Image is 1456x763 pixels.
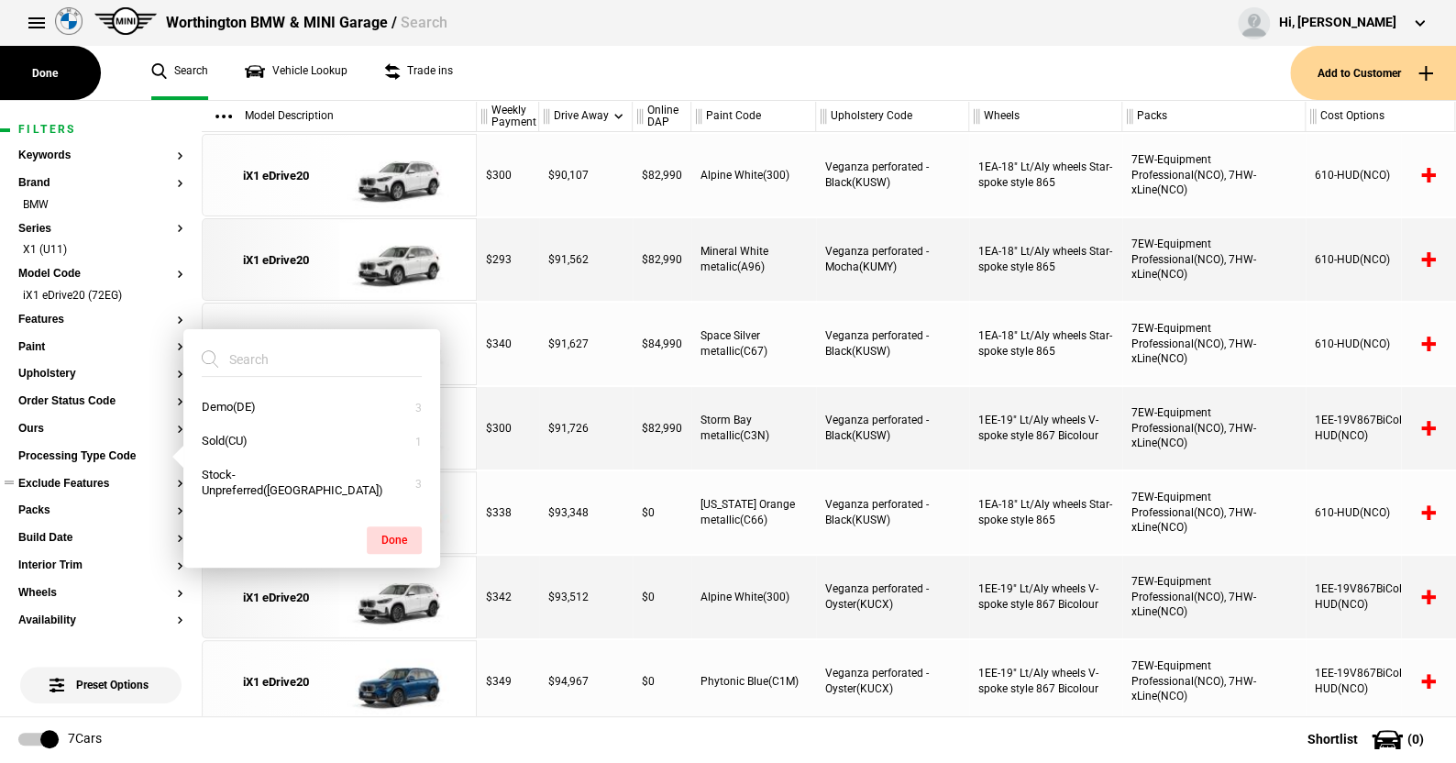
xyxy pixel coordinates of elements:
button: Sold(CU) [183,425,440,459]
div: 1EE-19V867BiCol, 610-HUD(NCO) [1306,387,1455,470]
section: Upholstery [18,368,183,395]
div: Hi, [PERSON_NAME] [1279,14,1396,32]
img: cosySec [339,641,467,724]
div: 1EE-19V867BiCol, 610-HUD(NCO) [1306,556,1455,638]
button: Wheels [18,587,183,600]
div: 1EE-19" Lt/Aly wheels V-spoke style 867 Bicolour [969,640,1122,723]
button: Processing Type Code [18,450,183,463]
li: X1 (U11) [18,242,183,260]
div: $82,990 [633,218,691,301]
div: Veganza perforated - Oyster(KUCX) [816,556,969,638]
section: Paint [18,341,183,369]
div: Weekly Payment [477,101,538,132]
span: Preset Options [53,656,149,691]
div: $349 [477,640,539,723]
div: Online DAP [633,101,690,132]
section: Availability [18,614,183,642]
div: Worthington BMW & MINI Garage / [166,13,447,33]
a: iX1 eDrive20 [212,219,339,302]
a: Trade ins [384,46,453,100]
div: iX1 eDrive20 [243,674,309,691]
div: $93,348 [539,471,633,554]
div: Wheels [969,101,1121,132]
section: Wheels [18,587,183,614]
button: Packs [18,504,183,517]
div: iX1 eDrive20 [243,252,309,269]
div: $0 [633,640,691,723]
div: 7EW-Equipment Professional(NCO), 7HW-xLine(NCO) [1122,387,1306,470]
section: Order Status Code [18,395,183,423]
div: 610-HUD(NCO) [1306,134,1455,216]
a: iX1 eDrive20 [212,557,339,639]
img: cosySec [339,557,467,639]
section: Features [18,314,183,341]
button: Shortlist(0) [1280,716,1456,762]
section: BrandBMW [18,177,183,223]
div: Mineral White metalic(A96) [691,218,816,301]
div: $82,990 [633,387,691,470]
div: 7EW-Equipment Professional(NCO), 7HW-xLine(NCO) [1122,471,1306,554]
section: Keywords [18,149,183,177]
button: Ours [18,423,183,436]
div: $0 [633,471,691,554]
div: 7EW-Equipment Professional(NCO), 7HW-xLine(NCO) [1122,134,1306,216]
div: Upholstery Code [816,101,968,132]
div: Space Silver metallic(C67) [691,303,816,385]
button: Build Date [18,532,183,545]
div: 1EA-18" Lt/Aly wheels Star-spoke style 865 [969,134,1122,216]
button: Order Status Code [18,395,183,408]
a: iX1 eDrive20 [212,641,339,724]
div: Veganza perforated - Oyster(KUCX) [816,640,969,723]
div: Veganza perforated - Black(KUSW) [816,134,969,216]
div: $91,726 [539,387,633,470]
div: $93,512 [539,556,633,638]
div: $340 [477,303,539,385]
div: 610-HUD(NCO) [1306,303,1455,385]
div: $293 [477,218,539,301]
span: ( 0 ) [1407,733,1424,746]
div: 7EW-Equipment Professional(NCO), 7HW-xLine(NCO) [1122,640,1306,723]
div: 1EA-18" Lt/Aly wheels Star-spoke style 865 [969,218,1122,301]
span: Shortlist [1307,733,1358,746]
div: Alpine White(300) [691,556,816,638]
section: Interior Trim [18,559,183,587]
section: Model CodeiX1 eDrive20 (72EG) [18,268,183,314]
button: Stock-Unpreferred([GEOGRAPHIC_DATA]) [183,459,440,508]
div: 610-HUD(NCO) [1306,218,1455,301]
input: Search [202,343,400,376]
a: iX1 eDrive20 [212,304,339,386]
button: Series [18,223,183,236]
div: 1EE-19" Lt/Aly wheels V-spoke style 867 Bicolour [969,387,1122,470]
div: $84,990 [633,303,691,385]
div: Drive Away [539,101,632,132]
div: 610-HUD(NCO) [1306,471,1455,554]
button: Upholstery [18,368,183,381]
div: $0 [633,556,691,638]
div: 1EA-18" Lt/Aly wheels Star-spoke style 865 [969,303,1122,385]
button: Model Code [18,268,183,281]
img: mini.png [94,7,157,35]
div: iX1 eDrive20 [243,590,309,606]
a: iX1 eDrive20 [212,135,339,217]
button: Exclude Features [18,478,183,491]
div: $338 [477,471,539,554]
a: Search [151,46,208,100]
a: Vehicle Lookup [245,46,347,100]
div: Veganza perforated - Black(KUSW) [816,387,969,470]
button: Availability [18,614,183,627]
div: Packs [1122,101,1305,132]
li: iX1 eDrive20 (72EG) [18,288,183,306]
section: SeriesX1 (U11) [18,223,183,269]
button: Done [367,526,422,554]
button: Brand [18,177,183,190]
img: cosySec [339,219,467,302]
img: cosySec [339,304,467,386]
div: 7 Cars [68,730,102,748]
button: Keywords [18,149,183,162]
div: 1EE-19V867BiCol, 610-HUD(NCO) [1306,640,1455,723]
button: Paint [18,341,183,354]
div: $91,562 [539,218,633,301]
div: Cost Options [1306,101,1454,132]
img: bmw.png [55,7,83,35]
span: Search [400,14,447,31]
